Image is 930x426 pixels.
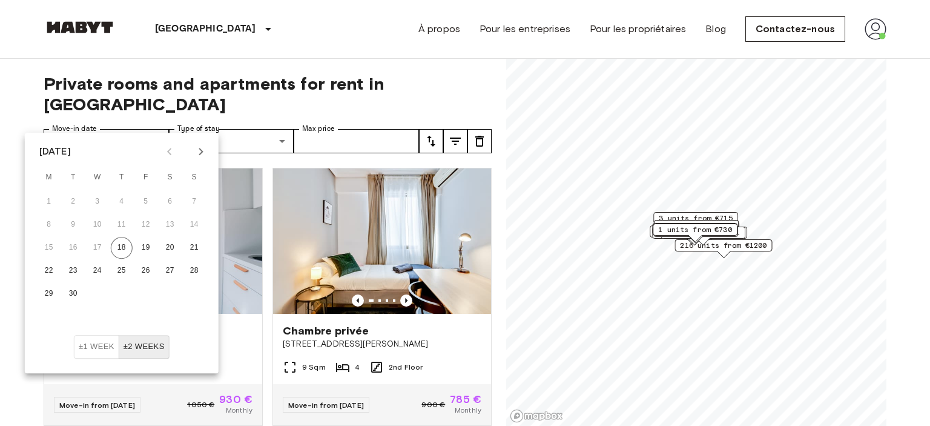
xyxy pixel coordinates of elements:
a: Pour les entreprises [480,22,570,36]
div: Map marker [653,212,738,231]
span: Chambre privée [283,324,369,338]
span: Move-in from [DATE] [288,401,364,410]
a: Pour les propriétaires [590,22,686,36]
div: Move In Flexibility [74,335,170,359]
button: 27 [159,260,181,282]
span: Monthly [226,405,252,416]
span: Tuesday [62,165,84,190]
button: 19 [135,237,157,259]
span: Monthly [455,405,481,416]
a: Marketing picture of unit ES-15-018-001-03HPrevious imagePrevious imageChambre privée[STREET_ADDR... [272,168,492,426]
div: Map marker [674,239,772,258]
span: 1 units from €565 [659,221,733,231]
a: Blog [705,22,726,36]
button: Previous image [400,295,412,307]
span: 1 units from €730 [658,224,732,235]
div: Map marker [652,227,737,245]
span: 3 units from €715 [659,213,733,224]
span: 216 units from €1200 [680,240,767,251]
span: 785 € [450,394,481,405]
span: Thursday [111,165,133,190]
button: 20 [159,237,181,259]
a: Mapbox logo [510,409,563,423]
span: [STREET_ADDRESS][PERSON_NAME] [283,338,481,350]
p: [GEOGRAPHIC_DATA] [155,22,256,36]
div: Map marker [654,220,739,239]
button: 28 [183,260,205,282]
button: 25 [111,260,133,282]
button: tune [467,129,492,153]
span: 1 050 € [187,399,214,410]
span: Saturday [159,165,181,190]
button: Previous image [352,295,364,307]
img: Marketing picture of unit ES-15-018-001-03H [273,168,491,314]
button: 23 [62,260,84,282]
span: 4 [355,362,360,373]
span: 900 € [421,399,445,410]
button: tune [419,129,443,153]
a: Contactez-nous [745,16,845,42]
div: Map marker [653,224,737,242]
button: 30 [62,283,84,305]
img: Habyt [44,21,116,33]
button: Next month [191,141,211,162]
span: Monday [38,165,60,190]
label: Max price [302,124,335,134]
div: [DATE] [39,144,71,159]
span: Friday [135,165,157,190]
span: Private rooms and apartments for rent in [GEOGRAPHIC_DATA] [44,73,492,115]
img: avatar [865,18,886,40]
button: 24 [87,260,108,282]
button: ±1 week [74,335,119,359]
span: Wednesday [87,165,108,190]
span: 930 € [219,394,252,405]
span: Sunday [183,165,205,190]
button: 26 [135,260,157,282]
div: Map marker [650,225,734,244]
label: Type of stay [177,124,220,134]
button: ±2 weeks [119,335,170,359]
span: 2nd Floor [389,362,423,373]
span: 9 Sqm [302,362,326,373]
button: 18 [111,237,133,259]
label: Move-in date [52,124,97,134]
a: À propos [418,22,460,36]
button: 22 [38,260,60,282]
button: 29 [38,283,60,305]
span: Move-in from [DATE] [59,401,135,410]
button: tune [443,129,467,153]
button: 21 [183,237,205,259]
